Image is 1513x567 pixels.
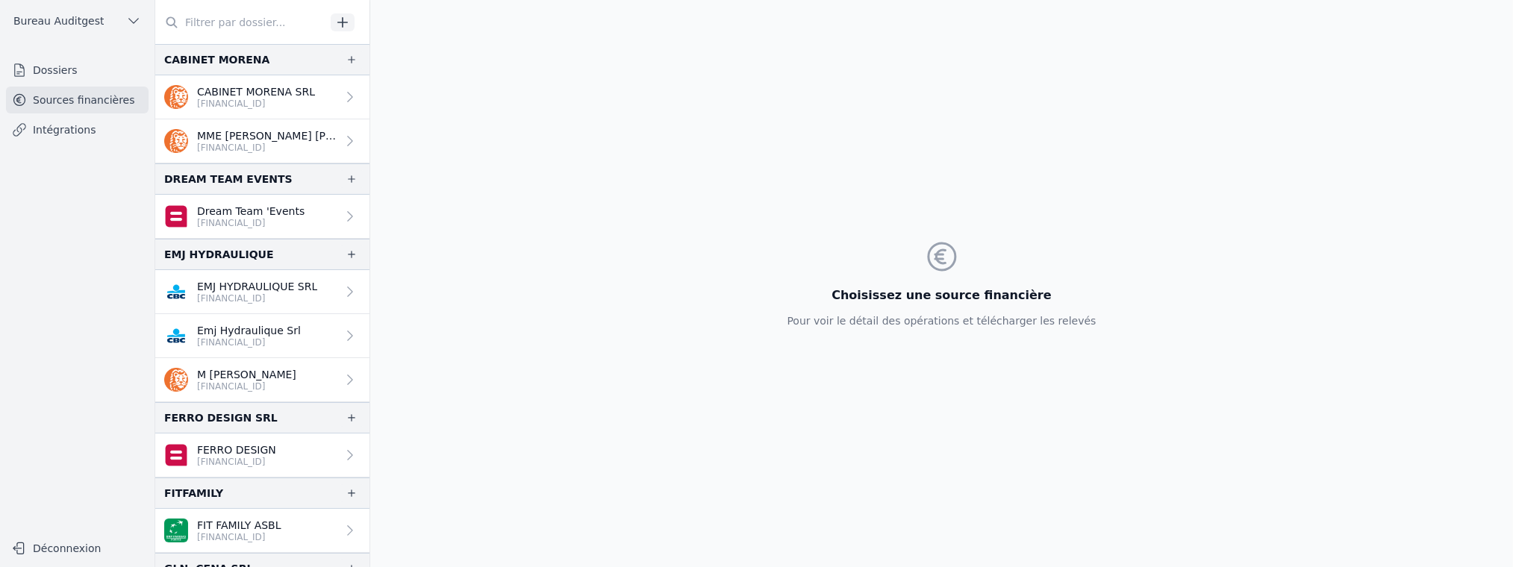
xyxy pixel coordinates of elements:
[197,84,315,99] p: CABINET MORENA SRL
[155,509,369,553] a: FIT FAMILY ASBL [FINANCIAL_ID]
[197,217,305,229] p: [FINANCIAL_ID]
[164,324,188,348] img: CBC_CREGBEBB.png
[197,531,281,543] p: [FINANCIAL_ID]
[164,129,188,153] img: ing.png
[155,75,369,119] a: CABINET MORENA SRL [FINANCIAL_ID]
[155,358,369,402] a: M [PERSON_NAME] [FINANCIAL_ID]
[164,409,278,427] div: FERRO DESIGN SRL
[164,368,188,392] img: ing.png
[13,13,104,28] span: Bureau Auditgest
[164,484,223,502] div: FITFAMILY
[164,280,188,304] img: CBC_CREGBEBB.png
[197,336,301,348] p: [FINANCIAL_ID]
[164,204,188,228] img: belfius.png
[164,85,188,109] img: ing.png
[197,292,317,304] p: [FINANCIAL_ID]
[197,128,337,143] p: MME [PERSON_NAME] [PERSON_NAME]
[197,323,301,338] p: Emj Hydraulique Srl
[164,519,188,542] img: BNP_BE_BUSINESS_GEBABEBB.png
[164,51,269,69] div: CABINET MORENA
[155,195,369,239] a: Dream Team 'Events [FINANCIAL_ID]
[155,270,369,314] a: EMJ HYDRAULIQUE SRL [FINANCIAL_ID]
[197,380,296,392] p: [FINANCIAL_ID]
[197,367,296,382] p: M [PERSON_NAME]
[164,170,293,188] div: DREAM TEAM EVENTS
[155,433,369,477] a: FERRO DESIGN [FINANCIAL_ID]
[6,9,149,33] button: Bureau Auditgest
[197,518,281,533] p: FIT FAMILY ASBL
[155,9,325,36] input: Filtrer par dossier...
[6,87,149,113] a: Sources financières
[6,57,149,84] a: Dossiers
[197,279,317,294] p: EMJ HYDRAULIQUE SRL
[197,204,305,219] p: Dream Team 'Events
[6,536,149,560] button: Déconnexion
[164,443,188,467] img: belfius.png
[164,245,274,263] div: EMJ HYDRAULIQUE
[787,313,1096,328] p: Pour voir le détail des opérations et télécharger les relevés
[155,119,369,163] a: MME [PERSON_NAME] [PERSON_NAME] [FINANCIAL_ID]
[787,286,1096,304] h3: Choisissez une source financière
[155,314,369,358] a: Emj Hydraulique Srl [FINANCIAL_ID]
[197,98,315,110] p: [FINANCIAL_ID]
[6,116,149,143] a: Intégrations
[197,142,337,154] p: [FINANCIAL_ID]
[197,442,276,457] p: FERRO DESIGN
[197,456,276,468] p: [FINANCIAL_ID]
